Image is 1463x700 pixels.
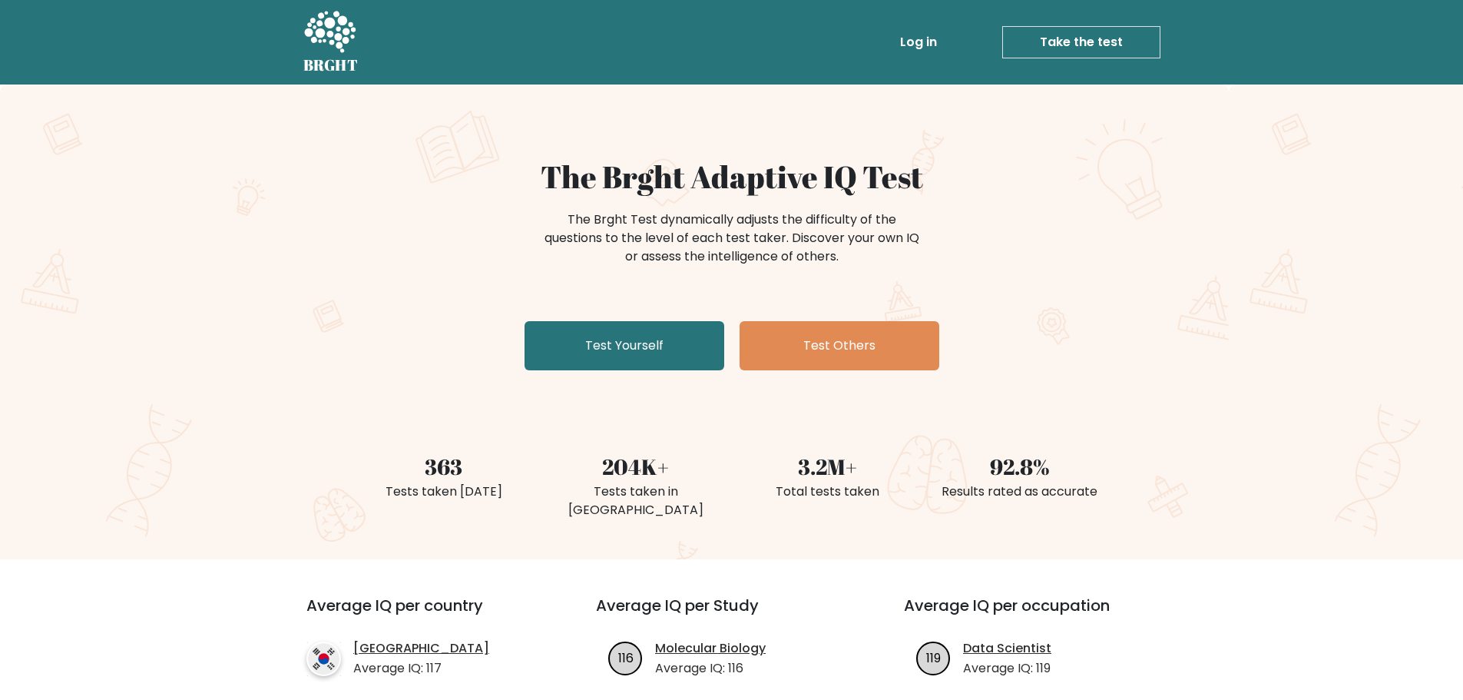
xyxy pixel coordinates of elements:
[963,639,1051,658] a: Data Scientist
[353,639,489,658] a: [GEOGRAPHIC_DATA]
[655,639,766,658] a: Molecular Biology
[549,483,723,519] div: Tests taken in [GEOGRAPHIC_DATA]
[303,56,359,75] h5: BRGHT
[904,596,1175,633] h3: Average IQ per occupation
[741,450,915,483] div: 3.2M+
[618,649,634,666] text: 116
[357,450,531,483] div: 363
[306,642,341,676] img: country
[933,450,1107,483] div: 92.8%
[357,483,531,501] div: Tests taken [DATE]
[963,659,1051,678] p: Average IQ: 119
[740,321,939,370] a: Test Others
[540,211,924,266] div: The Brght Test dynamically adjusts the difficulty of the questions to the level of each test take...
[933,483,1107,501] div: Results rated as accurate
[741,483,915,501] div: Total tests taken
[655,659,766,678] p: Average IQ: 116
[357,158,1107,195] h1: The Brght Adaptive IQ Test
[306,596,541,633] h3: Average IQ per country
[1002,26,1160,58] a: Take the test
[894,27,943,58] a: Log in
[549,450,723,483] div: 204K+
[596,596,867,633] h3: Average IQ per Study
[926,649,941,666] text: 119
[525,321,724,370] a: Test Yourself
[303,6,359,78] a: BRGHT
[353,659,489,678] p: Average IQ: 117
